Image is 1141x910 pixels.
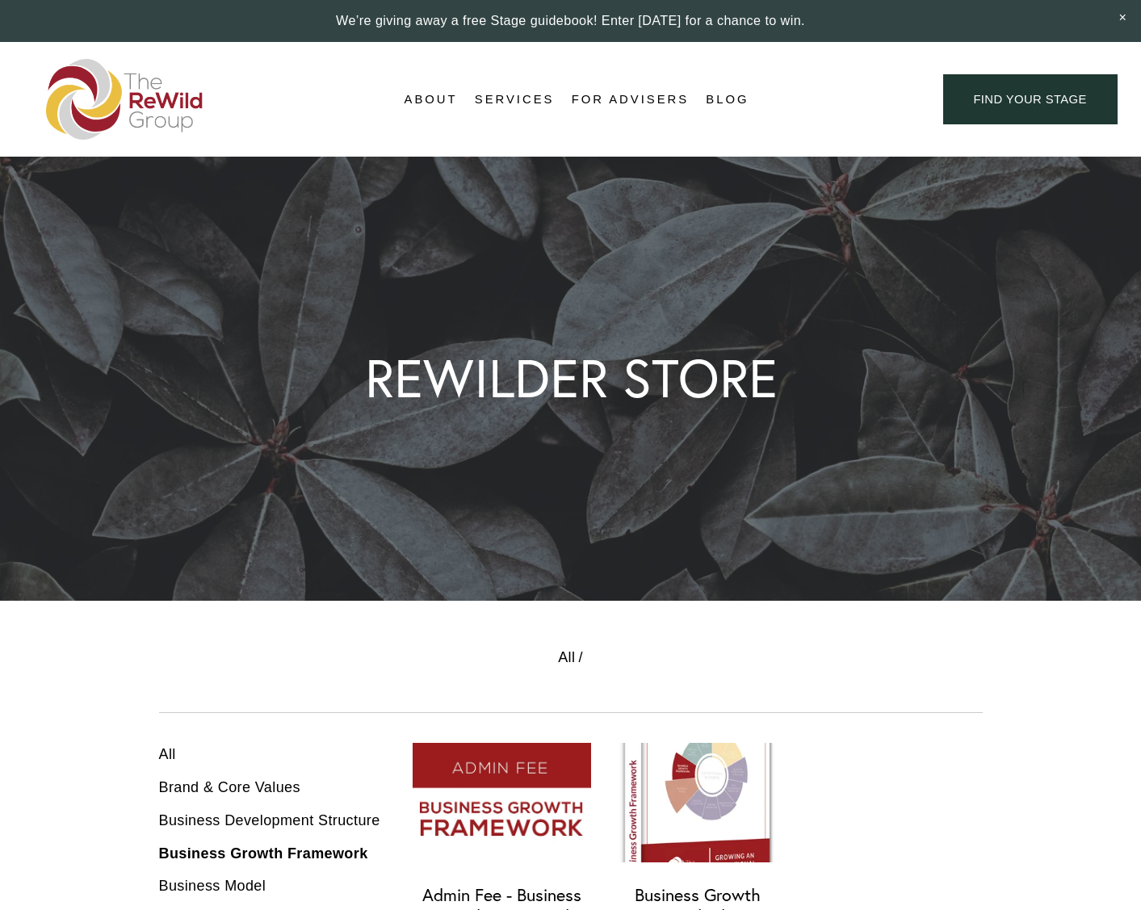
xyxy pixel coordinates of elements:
a: find your stage [943,74,1118,125]
span: / [578,646,582,669]
a: folder dropdown [475,87,555,111]
a: Brand & Core Values [159,771,380,804]
a: Blog [706,87,749,111]
span: Services [475,89,555,111]
a: Business Development Structure [159,804,380,837]
img: The ReWild Group [46,59,204,140]
a: All [558,646,575,669]
a: folder dropdown [405,87,458,111]
span: About [405,89,458,111]
a: For Advisers [572,87,689,111]
a: All [159,743,380,771]
h1: REWILDER STORE [365,352,778,405]
a: Business Model [159,870,380,903]
a: Business Growth Framework [159,837,380,870]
